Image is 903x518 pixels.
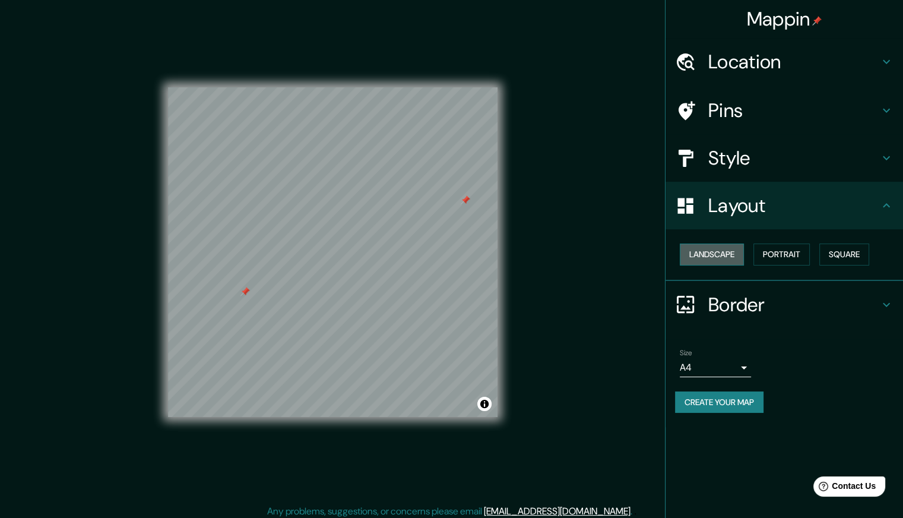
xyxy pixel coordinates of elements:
button: Square [819,244,869,266]
button: Create your map [675,391,763,413]
div: Layout [666,182,903,229]
button: Portrait [753,244,810,266]
h4: Mappin [747,7,822,31]
button: Toggle attribution [477,397,492,411]
h4: Pins [708,99,879,122]
div: Border [666,281,903,329]
div: Pins [666,87,903,134]
canvas: Map [168,87,498,417]
div: A4 [680,358,751,377]
h4: Style [708,146,879,170]
label: Size [680,348,692,358]
h4: Layout [708,194,879,217]
h4: Location [708,50,879,74]
iframe: Help widget launcher [797,472,890,505]
button: Landscape [680,244,744,266]
div: Style [666,134,903,182]
a: [EMAIL_ADDRESS][DOMAIN_NAME] [484,505,630,517]
img: pin-icon.png [812,16,822,26]
div: Location [666,38,903,86]
h4: Border [708,293,879,317]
